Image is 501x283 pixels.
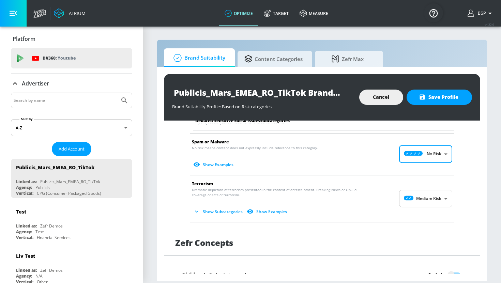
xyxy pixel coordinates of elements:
div: Vertical: [16,190,33,196]
h6: Children's Entertainment [182,271,247,279]
a: measure [294,1,334,26]
div: Publicis_Mars_EMEA_RO_TikTokLinked as:Publicis_Mars_EMEA_RO_TikTokAgency:PublicisVertical:CPG (Co... [11,159,132,198]
div: CPG (Consumer Packaged Goods) [37,190,101,196]
button: Open Resource Center [424,3,443,22]
div: A-Z [11,119,132,136]
div: Zefr Demos [40,223,63,229]
span: Zefr Max [322,51,374,67]
label: Sort By [19,117,34,121]
span: Save Profile [420,93,458,101]
div: Agency: [16,273,32,279]
button: Cancel [359,90,403,105]
div: Debated Sensitive Social Issues Subcategories [190,118,458,124]
div: TestLinked as:Zefr DemosAgency:TestVertical:Financial Services [11,203,132,242]
p: Youtube [58,54,76,62]
span: v 4.32.0 [485,22,494,26]
span: No risk means content does not expressly include reference to this category. [192,145,318,151]
div: Atrium [66,10,86,16]
span: Terrorism [192,181,213,187]
div: N/A [35,273,43,279]
p: Advertiser [22,80,49,87]
div: Publicis_Mars_EMEA_RO_TikTok [40,179,100,185]
button: BSP [468,9,494,17]
a: Target [258,1,294,26]
div: Financial Services [37,235,71,240]
a: optimize [219,1,258,26]
span: Brand Suitability [171,50,225,66]
span: Content Categories [244,51,303,67]
div: Linked as: [16,179,37,185]
div: Brand Suitability Profile: Based on Risk categories [172,100,352,110]
input: Search by name [14,96,117,105]
span: Dramatic depiction of terrorism presented in the context of entertainment. Breaking News or Op–Ed... [192,187,366,198]
p: Platform [13,35,35,43]
div: Zefr Demos [40,267,63,273]
div: Advertiser [11,74,132,93]
button: Show Examples [192,159,236,170]
div: Publicis_Mars_EMEA_RO_TikTok [16,164,94,171]
div: Test [35,229,44,235]
p: No Risk [427,151,441,157]
span: login as: bsp_linking@zefr.com [475,11,486,16]
div: Test [16,208,26,215]
span: Spam or Malware [192,139,229,145]
div: Platform [11,29,132,48]
div: DV360: Youtube [11,48,132,68]
button: Show Subcategories [192,206,245,217]
div: Agency: [16,185,32,190]
div: Vertical: [16,235,33,240]
p: Medium Risk [416,195,441,202]
div: Exclude [428,271,445,278]
button: Show Examples [245,206,290,217]
div: Linked as: [16,267,37,273]
div: Liv Test [16,253,35,259]
span: Cancel [373,93,390,101]
span: Add Account [59,145,85,153]
div: Linked as: [16,223,37,229]
div: Publicis [35,185,50,190]
button: Save Profile [407,90,472,105]
a: Atrium [54,8,86,18]
h1: Zefr Concepts [175,237,233,248]
div: Agency: [16,229,32,235]
p: DV360: [43,54,76,62]
button: Add Account [52,142,91,156]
